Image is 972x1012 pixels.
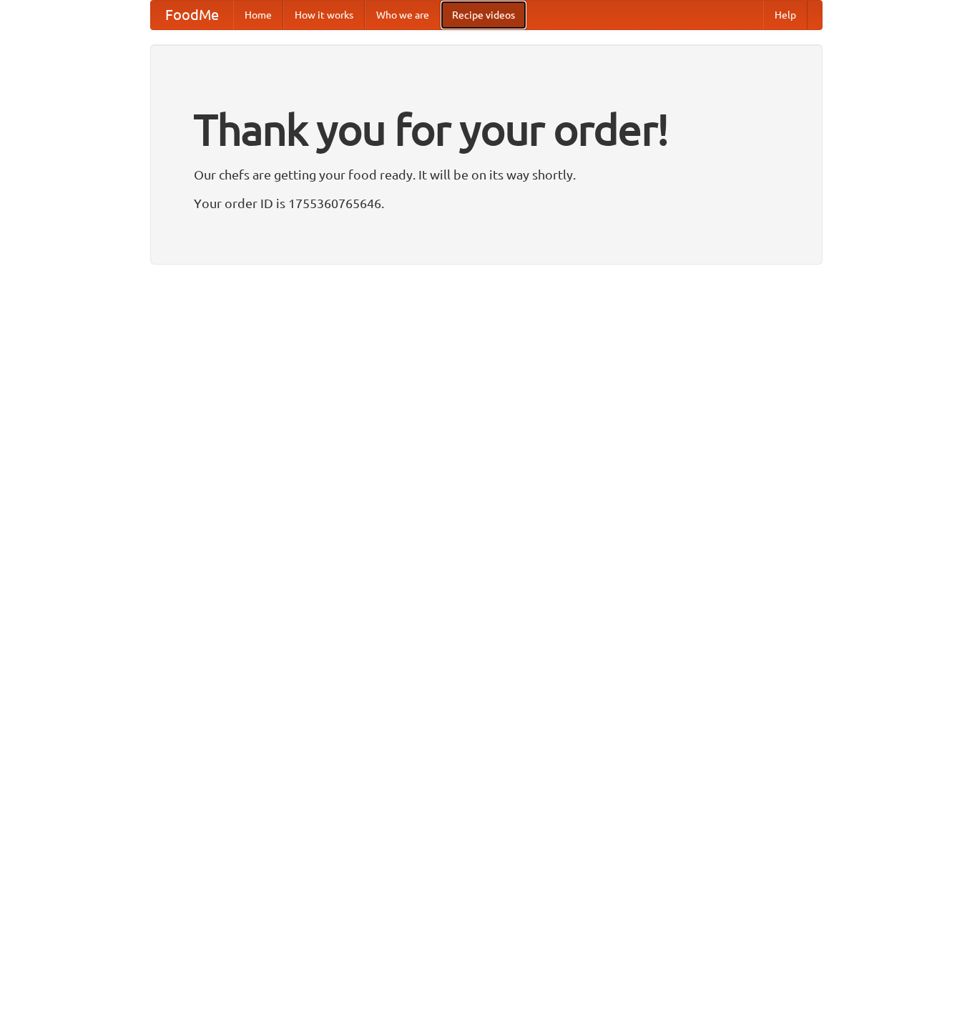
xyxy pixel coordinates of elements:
[441,1,526,29] a: Recipe videos
[194,95,779,164] h1: Thank you for your order!
[763,1,807,29] a: Help
[365,1,441,29] a: Who we are
[194,192,779,214] p: Your order ID is 1755360765646.
[283,1,365,29] a: How it works
[233,1,283,29] a: Home
[151,1,233,29] a: FoodMe
[194,164,779,185] p: Our chefs are getting your food ready. It will be on its way shortly.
